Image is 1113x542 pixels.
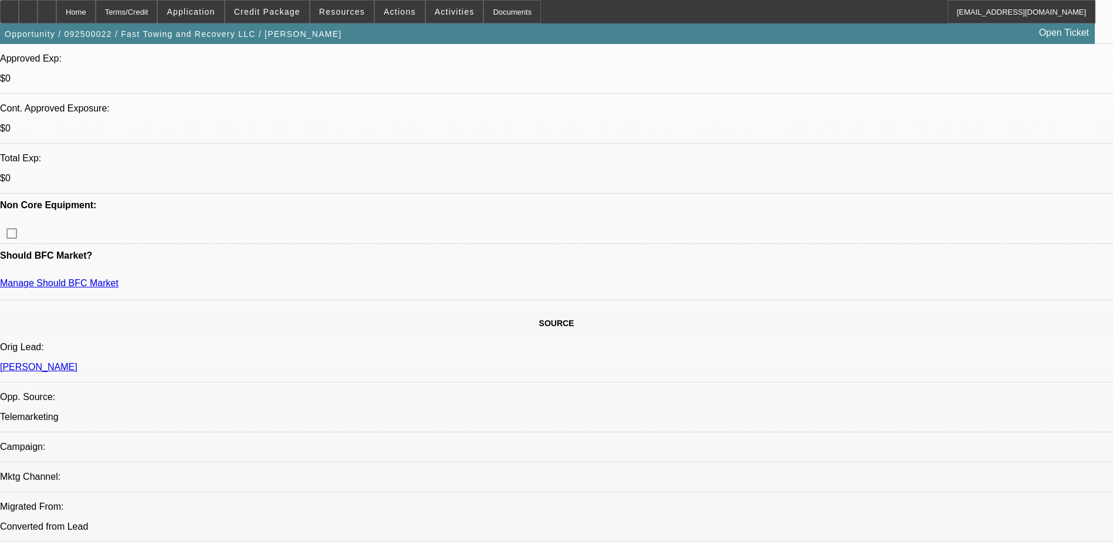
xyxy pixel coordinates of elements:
button: Actions [375,1,425,23]
button: Credit Package [225,1,309,23]
button: Application [158,1,224,23]
span: Credit Package [234,7,300,16]
button: Activities [426,1,483,23]
span: Application [167,7,215,16]
span: Opportunity / 092500022 / Fast Towing and Recovery LLC / [PERSON_NAME] [5,29,341,39]
button: Resources [310,1,374,23]
span: SOURCE [539,319,574,328]
span: Actions [384,7,416,16]
span: Activities [435,7,475,16]
a: Open Ticket [1034,23,1094,43]
span: Resources [319,7,365,16]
